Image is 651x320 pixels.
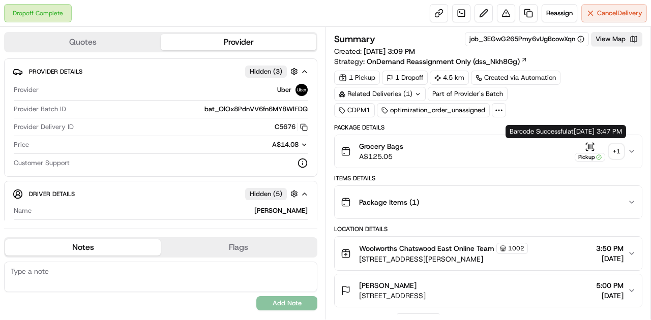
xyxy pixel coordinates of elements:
span: [DATE] [596,253,624,264]
span: 5:00 PM [596,280,624,291]
button: Package Items (1) [335,186,642,218]
button: Provider [161,34,316,50]
button: Provider DetailsHidden (3) [13,63,309,80]
button: Flags [161,239,316,255]
span: [PERSON_NAME] [359,280,417,291]
span: [DATE] [596,291,624,301]
div: 1 Pickup [334,71,380,85]
button: Reassign [542,4,577,22]
button: Grocery BagsA$125.05Pickup+1 [335,135,642,168]
div: Pickup [575,153,605,162]
span: Uber [277,85,291,94]
span: A$14.08 [272,140,299,149]
div: CDPM1 [334,103,375,117]
div: Strategy: [334,56,527,67]
span: Hidden ( 3 ) [250,67,282,76]
span: Hidden ( 5 ) [250,189,282,199]
button: job_3EGwG265Pmy6vUgBcowXqn [469,35,584,44]
span: 3:50 PM [596,243,624,253]
button: Quotes [5,34,161,50]
button: View Map [591,32,642,46]
span: A$125.05 [359,151,403,162]
span: at [DATE] 3:47 PM [568,127,622,136]
span: bat_OlOx8PdnVV6fn6MY8WlFDQ [204,105,308,114]
div: 4.5 km [430,71,469,85]
a: Created via Automation [471,71,560,85]
div: Items Details [334,174,642,182]
div: Barcode Successful [506,125,626,138]
div: Location Details [334,225,642,233]
button: Pickup [575,142,605,162]
span: Provider Delivery ID [14,122,74,132]
span: Provider [14,85,39,94]
div: Related Deliveries (1) [334,87,426,101]
span: OnDemand Reassignment Only (dss_Nkh8Gg) [367,56,520,67]
button: C5676 [275,122,308,132]
button: Driver DetailsHidden (5) [13,185,309,202]
span: [STREET_ADDRESS] [359,291,426,301]
button: Hidden (3) [245,65,301,78]
span: [DATE] 3:09 PM [364,47,415,56]
span: 1002 [508,244,524,252]
button: A$14.08 [218,140,308,149]
span: Price [14,140,29,149]
span: Reassign [546,9,573,18]
span: Provider Details [29,68,82,76]
span: Package Items ( 1 ) [359,197,419,207]
span: Created: [334,46,415,56]
span: [STREET_ADDRESS][PERSON_NAME] [359,254,528,264]
button: Hidden (5) [245,187,301,200]
img: uber-new-logo.jpeg [295,84,308,96]
span: Driver Details [29,190,75,198]
button: [PERSON_NAME][STREET_ADDRESS]5:00 PM[DATE] [335,274,642,307]
button: Notes [5,239,161,255]
h3: Summary [334,35,375,44]
button: CancelDelivery [581,4,647,22]
span: Provider Batch ID [14,105,66,114]
a: OnDemand Reassignment Only (dss_Nkh8Gg) [367,56,527,67]
div: Package Details [334,123,642,132]
span: Customer Support [14,158,70,168]
span: Grocery Bags [359,141,403,151]
button: Woolworths Chatswood East Online Team1002[STREET_ADDRESS][PERSON_NAME]3:50 PM[DATE] [335,237,642,270]
div: [PERSON_NAME] [36,206,308,215]
span: Cancel Delivery [597,9,642,18]
div: optimization_order_unassigned [377,103,490,117]
span: Woolworths Chatswood East Online Team [359,243,494,253]
div: 1 Dropoff [382,71,428,85]
div: + 1 [609,144,624,158]
button: Pickup+1 [575,142,624,162]
span: Name [14,206,32,215]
